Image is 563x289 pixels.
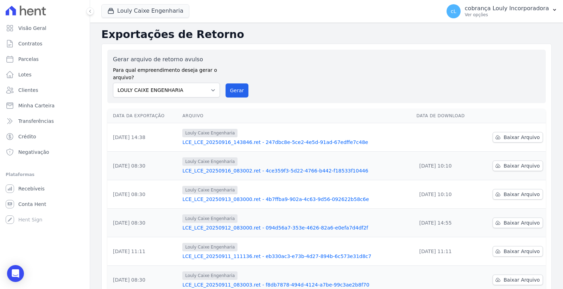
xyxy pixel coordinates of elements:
[441,1,563,21] button: cL cobrança Louly Incorporadora Ver opções
[3,68,87,82] a: Lotes
[18,87,38,94] span: Clientes
[493,132,543,143] a: Baixar Arquivo
[413,180,479,209] td: [DATE] 10:10
[18,25,46,32] span: Visão Geral
[493,161,543,171] a: Baixar Arquivo
[107,237,179,266] td: [DATE] 11:11
[493,218,543,228] a: Baixar Arquivo
[504,276,540,283] span: Baixar Arquivo
[6,170,84,179] div: Plataformas
[3,197,87,211] a: Conta Hent
[107,123,179,152] td: [DATE] 14:38
[18,118,54,125] span: Transferências
[504,248,540,255] span: Baixar Arquivo
[179,109,413,123] th: Arquivo
[182,271,238,280] span: Louly Caixe Engenharia
[182,167,411,174] a: LCE_LCE_20250916_083002.ret - 4ce359f3-5d22-4766-b442-f18533f10446
[182,157,238,166] span: Louly Caixe Engenharia
[493,189,543,200] a: Baixar Arquivo
[3,52,87,66] a: Parcelas
[18,40,42,47] span: Contratos
[182,186,238,194] span: Louly Caixe Engenharia
[182,196,411,203] a: LCE_LCE_20250913_083000.ret - 4b7ffba9-902a-4c63-9d56-092622b58c6e
[451,9,456,14] span: cL
[504,191,540,198] span: Baixar Arquivo
[7,265,24,282] div: Open Intercom Messenger
[504,219,540,226] span: Baixar Arquivo
[18,149,49,156] span: Negativação
[3,130,87,144] a: Crédito
[18,185,45,192] span: Recebíveis
[18,102,55,109] span: Minha Carteira
[3,21,87,35] a: Visão Geral
[182,214,238,223] span: Louly Caixe Engenharia
[101,28,552,41] h2: Exportações de Retorno
[493,275,543,285] a: Baixar Arquivo
[107,109,179,123] th: Data da Exportação
[465,12,549,18] p: Ver opções
[107,152,179,180] td: [DATE] 08:30
[101,4,189,18] button: Louly Caixe Engenharia
[182,253,411,260] a: LCE_LCE_20250911_111136.ret - eb330ac3-e73b-4d27-894b-6c573e31d8c7
[182,243,238,251] span: Louly Caixe Engenharia
[413,237,479,266] td: [DATE] 11:11
[226,83,249,98] button: Gerar
[182,129,238,137] span: Louly Caixe Engenharia
[182,224,411,231] a: LCE_LCE_20250912_083000.ret - 094d56a7-353e-4626-82a6-e0efa7d4df2f
[113,55,220,64] label: Gerar arquivo de retorno avulso
[18,56,39,63] span: Parcelas
[18,133,36,140] span: Crédito
[504,162,540,169] span: Baixar Arquivo
[107,180,179,209] td: [DATE] 08:30
[413,109,479,123] th: Data de Download
[413,152,479,180] td: [DATE] 10:10
[493,246,543,257] a: Baixar Arquivo
[3,99,87,113] a: Minha Carteira
[107,209,179,237] td: [DATE] 08:30
[113,64,220,81] label: Para qual empreendimento deseja gerar o arquivo?
[18,71,32,78] span: Lotes
[504,134,540,141] span: Baixar Arquivo
[18,201,46,208] span: Conta Hent
[182,281,411,288] a: LCE_LCE_20250911_083003.ret - f8db7878-494d-4124-a7be-99c3ae2b8f70
[465,5,549,12] p: cobrança Louly Incorporadora
[3,145,87,159] a: Negativação
[3,182,87,196] a: Recebíveis
[3,83,87,97] a: Clientes
[3,114,87,128] a: Transferências
[3,37,87,51] a: Contratos
[182,139,411,146] a: LCE_LCE_20250916_143846.ret - 247dbc8e-5ce2-4e5d-91ad-67edffe7c48e
[413,209,479,237] td: [DATE] 14:55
